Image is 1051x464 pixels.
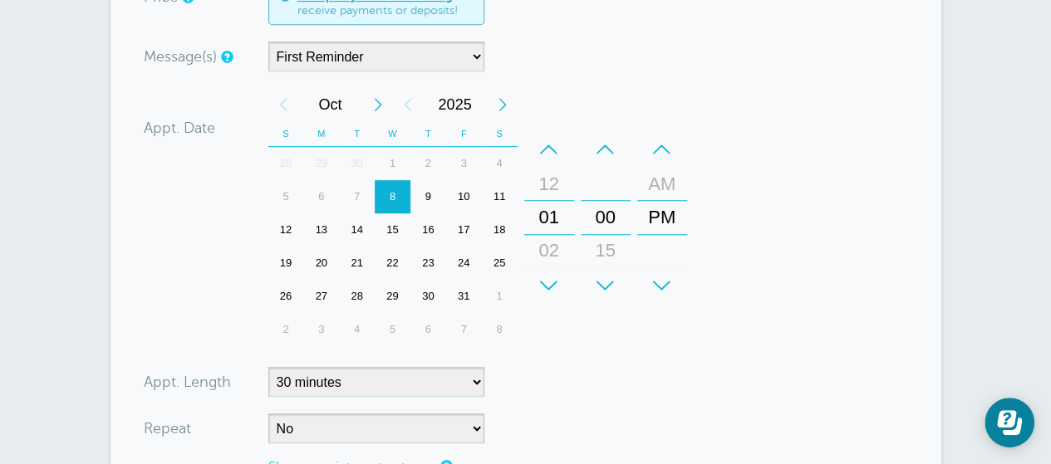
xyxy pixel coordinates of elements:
div: 30 [410,280,446,313]
div: Hours [524,133,574,302]
div: Thursday, October 23 [410,247,446,280]
div: Friday, October 3 [446,147,482,180]
div: 12 [268,213,304,247]
div: AM [642,168,682,201]
div: 16 [410,213,446,247]
label: Message(s) [144,49,217,64]
div: 21 [339,247,375,280]
div: 02 [529,234,569,267]
div: 17 [446,213,482,247]
th: T [410,121,446,147]
div: Saturday, November 8 [482,313,518,346]
div: Sunday, November 2 [268,313,304,346]
div: Sunday, October 19 [268,247,304,280]
div: 27 [303,280,339,313]
div: Saturday, October 11 [482,180,518,213]
div: Saturday, October 18 [482,213,518,247]
div: 8 [375,180,410,213]
div: 12 [529,168,569,201]
div: Next Year [488,88,518,121]
th: M [303,121,339,147]
div: Friday, October 10 [446,180,482,213]
div: 28 [268,147,304,180]
div: Wednesday, October 22 [375,247,410,280]
th: T [339,121,375,147]
div: 31 [446,280,482,313]
div: 29 [303,147,339,180]
a: You can create different reminder message templates under the Settings tab. [221,51,231,62]
div: 5 [268,180,304,213]
div: Wednesday, October 1 [375,147,410,180]
div: Monday, September 29 [303,147,339,180]
div: Friday, October 24 [446,247,482,280]
div: Tuesday, October 7 [339,180,375,213]
label: Appt. Length [144,374,231,389]
div: Monday, October 6 [303,180,339,213]
div: Saturday, November 1 [482,280,518,313]
div: 18 [482,213,518,247]
div: 3 [446,147,482,180]
div: 23 [410,247,446,280]
div: Today, Wednesday, October 8 [375,180,410,213]
th: F [446,121,482,147]
div: 4 [339,313,375,346]
div: Tuesday, November 4 [339,313,375,346]
div: 13 [303,213,339,247]
div: Thursday, October 9 [410,180,446,213]
div: Thursday, November 6 [410,313,446,346]
div: 19 [268,247,304,280]
div: 2 [268,313,304,346]
div: 5 [375,313,410,346]
div: 30 [339,147,375,180]
div: 20 [303,247,339,280]
div: PM [642,201,682,234]
div: 10 [446,180,482,213]
div: Next Month [363,88,393,121]
div: Tuesday, October 28 [339,280,375,313]
div: Minutes [581,133,631,302]
div: Tuesday, October 14 [339,213,375,247]
div: 22 [375,247,410,280]
div: 14 [339,213,375,247]
div: Monday, October 20 [303,247,339,280]
div: 29 [375,280,410,313]
div: Tuesday, September 30 [339,147,375,180]
div: 6 [303,180,339,213]
div: 03 [529,267,569,300]
div: 25 [482,247,518,280]
div: 8 [482,313,518,346]
div: Sunday, October 26 [268,280,304,313]
div: Friday, October 31 [446,280,482,313]
div: 7 [446,313,482,346]
th: S [482,121,518,147]
div: Saturday, October 25 [482,247,518,280]
div: 01 [529,201,569,234]
th: S [268,121,304,147]
div: 4 [482,147,518,180]
div: Sunday, September 28 [268,147,304,180]
div: Friday, November 7 [446,313,482,346]
div: 28 [339,280,375,313]
div: Thursday, October 30 [410,280,446,313]
div: 2 [410,147,446,180]
th: W [375,121,410,147]
div: Thursday, October 2 [410,147,446,180]
div: Tuesday, October 21 [339,247,375,280]
div: 15 [586,234,626,267]
div: Monday, October 27 [303,280,339,313]
div: 1 [375,147,410,180]
div: Sunday, October 5 [268,180,304,213]
div: Saturday, October 4 [482,147,518,180]
div: 9 [410,180,446,213]
div: 24 [446,247,482,280]
label: Appt. Date [144,120,215,135]
div: Previous Month [268,88,298,121]
div: Monday, October 13 [303,213,339,247]
div: Wednesday, October 29 [375,280,410,313]
div: 1 [482,280,518,313]
div: 26 [268,280,304,313]
div: Monday, November 3 [303,313,339,346]
div: 6 [410,313,446,346]
div: Friday, October 17 [446,213,482,247]
div: Thursday, October 16 [410,213,446,247]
